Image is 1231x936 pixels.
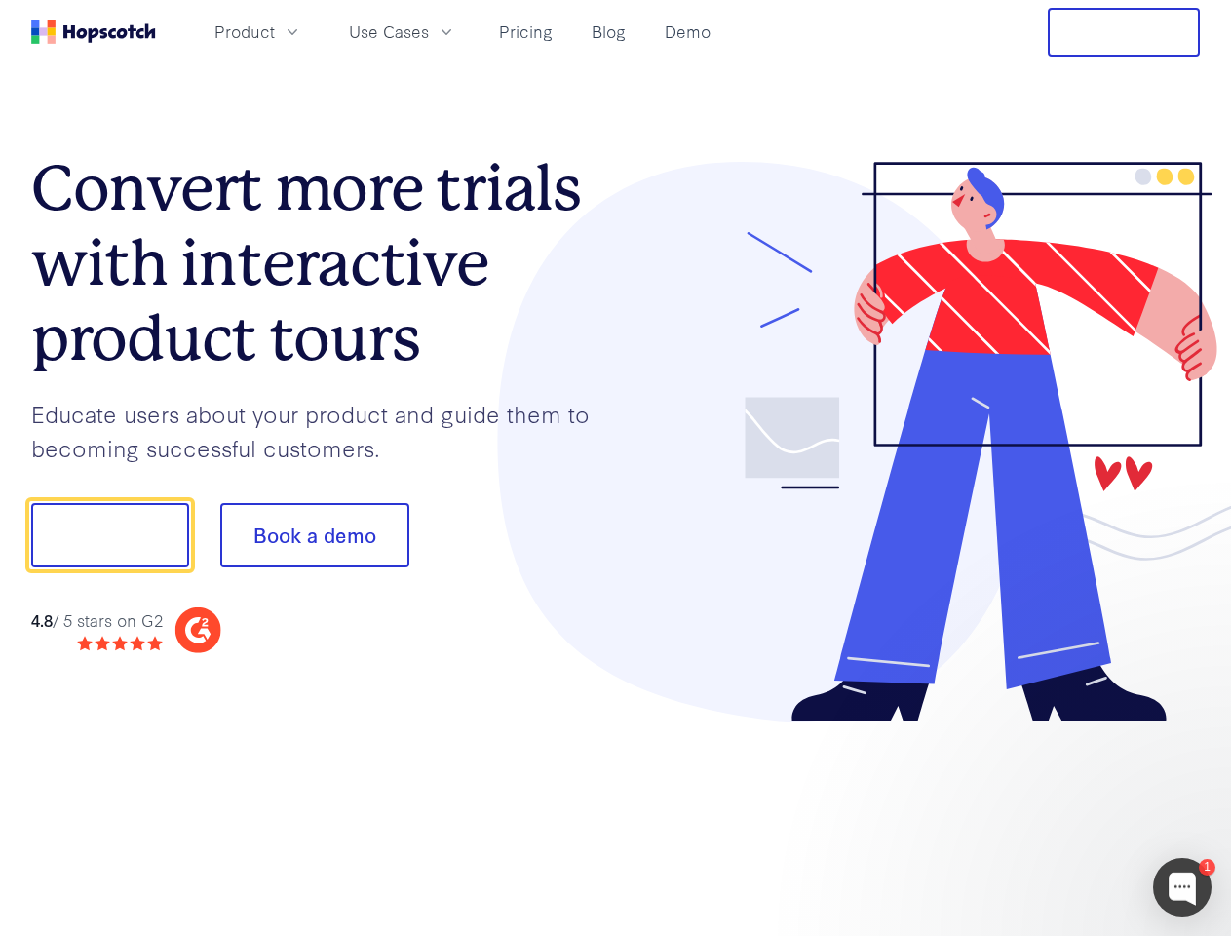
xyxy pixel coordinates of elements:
a: Demo [657,16,718,48]
a: Pricing [491,16,560,48]
div: 1 [1199,859,1215,876]
a: Home [31,19,156,44]
p: Educate users about your product and guide them to becoming successful customers. [31,397,616,464]
span: Use Cases [349,19,429,44]
span: Product [214,19,275,44]
a: Blog [584,16,634,48]
strong: 4.8 [31,608,53,631]
h1: Convert more trials with interactive product tours [31,151,616,375]
button: Free Trial [1048,8,1200,57]
div: / 5 stars on G2 [31,608,163,633]
button: Product [203,16,314,48]
button: Show me! [31,503,189,567]
button: Book a demo [220,503,409,567]
button: Use Cases [337,16,468,48]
